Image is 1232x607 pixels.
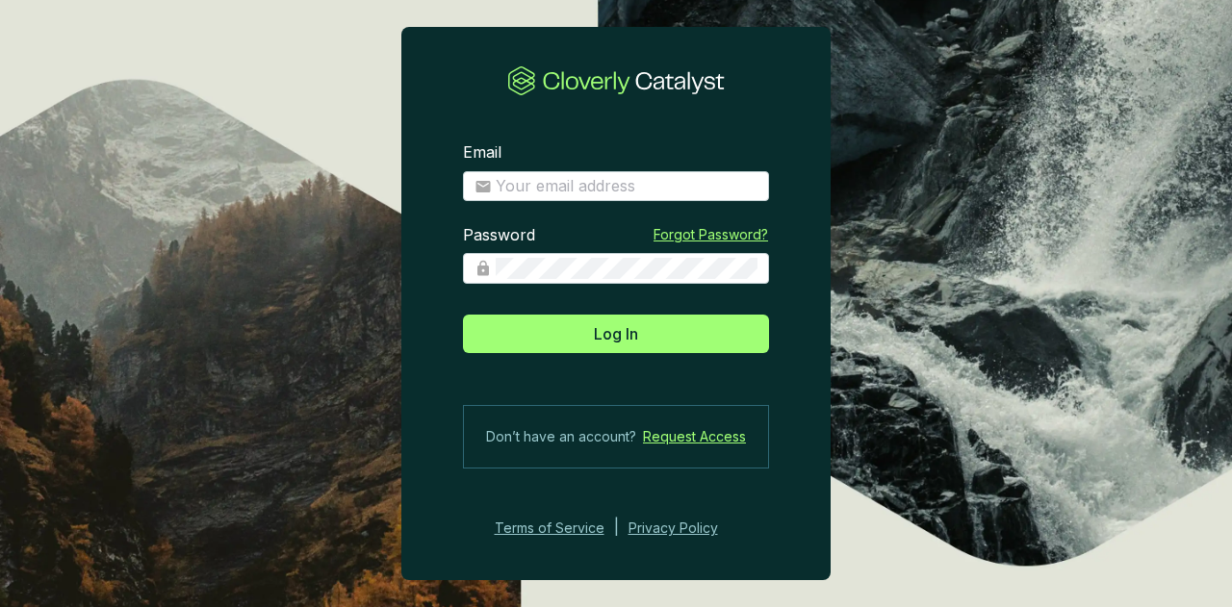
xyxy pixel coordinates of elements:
a: Forgot Password? [654,225,768,244]
a: Privacy Policy [629,517,744,540]
label: Password [463,225,535,246]
button: Log In [463,315,769,353]
label: Email [463,142,501,164]
span: Log In [594,322,638,345]
a: Terms of Service [489,517,604,540]
a: Request Access [643,425,746,448]
input: Email [496,176,757,197]
input: Password [496,258,757,279]
div: | [614,517,619,540]
span: Don’t have an account? [486,425,636,448]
